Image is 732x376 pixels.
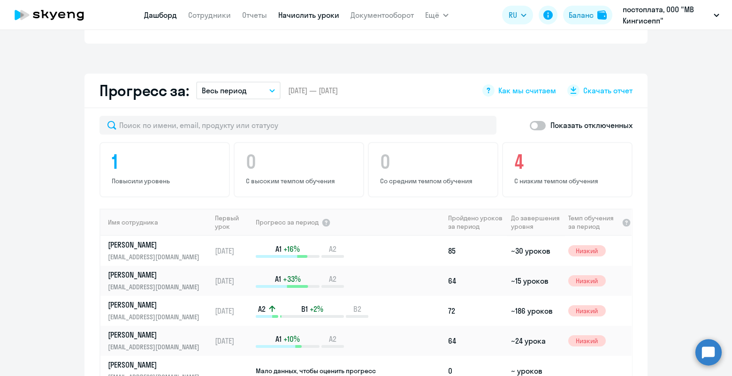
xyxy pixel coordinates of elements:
h4: 4 [514,150,623,173]
span: +2% [310,304,323,314]
a: Начислить уроки [278,10,339,20]
p: [EMAIL_ADDRESS][DOMAIN_NAME] [108,312,205,322]
span: Низкий [568,335,606,346]
p: С низким темпом обучения [514,177,623,185]
p: постоплата, ООО "МВ Кингисепп" [623,4,710,26]
p: [EMAIL_ADDRESS][DOMAIN_NAME] [108,252,205,262]
a: [PERSON_NAME][EMAIL_ADDRESS][DOMAIN_NAME] [108,270,211,292]
span: B1 [301,304,308,314]
span: B2 [353,304,361,314]
button: Весь период [196,82,281,99]
button: RU [502,6,533,24]
td: [DATE] [211,236,255,266]
td: 64 [444,266,507,296]
th: Первый урок [211,209,255,236]
button: Балансbalance [563,6,612,24]
p: [PERSON_NAME] [108,360,205,370]
p: [EMAIL_ADDRESS][DOMAIN_NAME] [108,342,205,352]
p: [EMAIL_ADDRESS][DOMAIN_NAME] [108,282,205,292]
a: Сотрудники [188,10,231,20]
a: Документооборот [351,10,414,20]
a: Отчеты [242,10,267,20]
td: 85 [444,236,507,266]
th: Пройдено уроков за период [444,209,507,236]
td: ~186 уроков [507,296,564,326]
td: [DATE] [211,296,255,326]
button: Ещё [425,6,449,24]
span: A2 [329,274,336,284]
span: Темп обучения за период [568,214,619,231]
span: A2 [258,304,266,314]
span: Скачать отчет [583,85,633,96]
h4: 1 [112,150,221,173]
div: Баланс [569,9,594,21]
a: [PERSON_NAME][EMAIL_ADDRESS][DOMAIN_NAME] [108,240,211,262]
a: [PERSON_NAME][EMAIL_ADDRESS][DOMAIN_NAME] [108,300,211,322]
span: Прогресс за период [256,218,319,226]
span: Низкий [568,305,606,316]
span: RU [509,9,517,21]
p: [PERSON_NAME] [108,300,205,310]
img: balance [597,10,607,20]
p: [PERSON_NAME] [108,270,205,280]
td: ~24 урока [507,326,564,356]
span: A2 [329,334,336,344]
p: Повысили уровень [112,177,221,185]
p: Показать отключенных [550,120,633,131]
span: A1 [275,244,282,254]
a: [PERSON_NAME][EMAIL_ADDRESS][DOMAIN_NAME] [108,330,211,352]
th: До завершения уровня [507,209,564,236]
td: 72 [444,296,507,326]
td: ~15 уроков [507,266,564,296]
td: ~30 уроков [507,236,564,266]
span: +10% [283,334,300,344]
input: Поиск по имени, email, продукту или статусу [99,116,496,135]
span: Низкий [568,275,606,286]
span: A1 [275,334,282,344]
td: [DATE] [211,266,255,296]
td: [DATE] [211,326,255,356]
span: A1 [275,274,281,284]
p: [PERSON_NAME] [108,330,205,340]
p: Весь период [202,85,247,96]
span: A2 [329,244,336,254]
span: Низкий [568,245,606,256]
span: +33% [283,274,301,284]
span: [DATE] — [DATE] [288,85,338,96]
span: +16% [283,244,300,254]
button: постоплата, ООО "МВ Кингисепп" [618,4,724,26]
td: 64 [444,326,507,356]
p: [PERSON_NAME] [108,240,205,250]
span: Мало данных, чтобы оценить прогресс [256,367,376,375]
h2: Прогресс за: [99,81,189,100]
th: Имя сотрудника [100,209,211,236]
span: Ещё [425,9,439,21]
a: Дашборд [144,10,177,20]
span: Как мы считаем [498,85,556,96]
